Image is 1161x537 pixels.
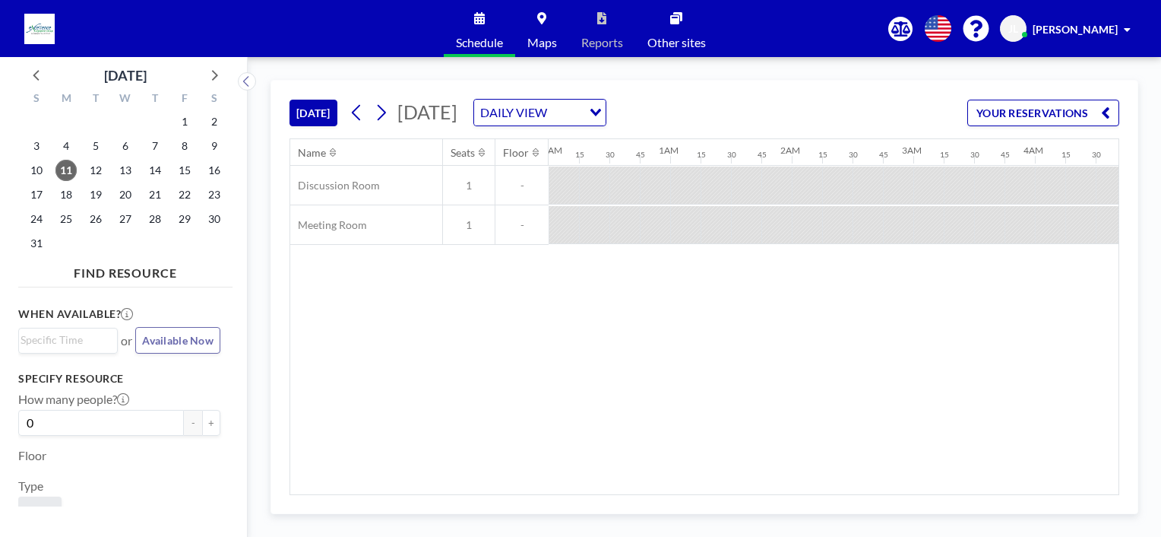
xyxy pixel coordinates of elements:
span: Schedule [456,37,503,49]
span: Tuesday, August 19, 2025 [85,184,106,205]
div: S [199,90,229,110]
div: 1AM [659,145,679,156]
span: Friday, August 1, 2025 [174,111,195,132]
span: Thursday, August 14, 2025 [144,160,166,181]
span: Thursday, August 28, 2025 [144,208,166,230]
span: Saturday, August 16, 2025 [204,160,225,181]
div: 30 [606,150,615,160]
span: Discussion Room [290,179,380,192]
span: Room [24,503,55,518]
span: Meeting Room [290,218,367,232]
span: Maps [527,37,557,49]
button: YOUR RESERVATIONS [967,100,1119,126]
span: JL [1008,22,1018,36]
span: 1 [443,218,495,232]
div: T [140,90,169,110]
span: DAILY VIEW [477,103,550,122]
span: 1 [443,179,495,192]
span: Saturday, August 30, 2025 [204,208,225,230]
span: Saturday, August 9, 2025 [204,135,225,157]
span: Tuesday, August 12, 2025 [85,160,106,181]
button: - [184,410,202,436]
button: Available Now [135,327,220,354]
div: 45 [1001,150,1010,160]
div: [DATE] [104,65,147,86]
label: Type [18,478,43,494]
span: [PERSON_NAME] [1033,23,1118,36]
span: Monday, August 11, 2025 [55,160,77,181]
span: Sunday, August 31, 2025 [26,233,47,254]
span: Monday, August 4, 2025 [55,135,77,157]
span: Monday, August 18, 2025 [55,184,77,205]
div: Search for option [474,100,606,126]
span: Sunday, August 17, 2025 [26,184,47,205]
div: 45 [636,150,645,160]
span: [DATE] [397,100,457,123]
span: Saturday, August 2, 2025 [204,111,225,132]
label: How many people? [18,392,129,407]
span: - [495,218,549,232]
span: Sunday, August 10, 2025 [26,160,47,181]
div: Seats [451,146,475,160]
div: W [111,90,141,110]
span: Sunday, August 24, 2025 [26,208,47,230]
div: 45 [879,150,888,160]
div: Floor [503,146,529,160]
span: Tuesday, August 26, 2025 [85,208,106,230]
span: Wednesday, August 6, 2025 [115,135,136,157]
span: Thursday, August 7, 2025 [144,135,166,157]
div: 4AM [1023,145,1043,156]
img: organization-logo [24,14,55,44]
label: Floor [18,448,46,463]
div: 30 [1092,150,1101,160]
span: - [495,179,549,192]
span: Friday, August 15, 2025 [174,160,195,181]
span: Wednesday, August 20, 2025 [115,184,136,205]
input: Search for option [552,103,580,122]
input: Search for option [21,332,109,348]
div: Search for option [19,329,117,351]
span: Monday, August 25, 2025 [55,208,77,230]
span: Tuesday, August 5, 2025 [85,135,106,157]
span: Friday, August 29, 2025 [174,208,195,230]
span: Available Now [142,334,214,347]
div: 3AM [902,145,922,156]
button: + [202,410,220,436]
div: S [22,90,52,110]
div: 15 [697,150,706,160]
div: 12AM [537,145,562,156]
div: 30 [970,150,979,160]
div: Name [298,146,326,160]
button: [DATE] [289,100,337,126]
div: 15 [818,150,827,160]
h3: Specify resource [18,372,220,386]
span: Saturday, August 23, 2025 [204,184,225,205]
div: 30 [849,150,858,160]
span: Wednesday, August 27, 2025 [115,208,136,230]
div: T [81,90,111,110]
div: M [52,90,81,110]
div: 15 [1061,150,1071,160]
span: Friday, August 22, 2025 [174,184,195,205]
div: F [169,90,199,110]
div: 45 [758,150,767,160]
span: or [121,333,132,348]
span: Thursday, August 21, 2025 [144,184,166,205]
span: Wednesday, August 13, 2025 [115,160,136,181]
h4: FIND RESOURCE [18,259,233,281]
div: 2AM [780,145,800,156]
span: Friday, August 8, 2025 [174,135,195,157]
div: 15 [940,150,949,160]
span: Reports [581,37,623,49]
span: Other sites [647,37,706,49]
div: 15 [575,150,584,160]
div: 30 [727,150,736,160]
span: Sunday, August 3, 2025 [26,135,47,157]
